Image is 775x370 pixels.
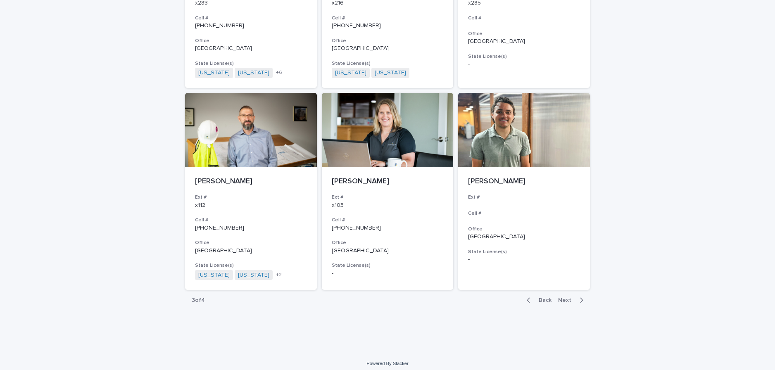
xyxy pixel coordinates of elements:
a: [US_STATE] [238,272,269,279]
button: Next [555,296,590,304]
p: [GEOGRAPHIC_DATA] [195,45,307,52]
h3: State License(s) [195,60,307,67]
span: + 2 [276,273,282,277]
a: [PHONE_NUMBER] [195,23,244,28]
span: Back [534,297,552,303]
h3: Cell # [332,217,444,223]
p: [GEOGRAPHIC_DATA] [195,247,307,254]
p: - [468,61,580,68]
h3: Ext # [468,194,580,201]
h3: Office [468,226,580,232]
h3: Office [195,38,307,44]
h3: Office [332,38,444,44]
p: [GEOGRAPHIC_DATA] [332,45,444,52]
p: [GEOGRAPHIC_DATA] [332,247,444,254]
a: [PHONE_NUMBER] [195,225,244,231]
a: [PHONE_NUMBER] [332,225,381,231]
a: [PERSON_NAME]Ext #x112Cell #[PHONE_NUMBER]Office[GEOGRAPHIC_DATA]State License(s)[US_STATE] [US_S... [185,93,317,290]
a: [PERSON_NAME]Ext #x103Cell #[PHONE_NUMBER]Office[GEOGRAPHIC_DATA]State License(s)- [322,93,454,290]
h3: State License(s) [195,262,307,269]
h3: State License(s) [332,60,444,67]
a: x112 [195,202,205,208]
h3: Cell # [468,15,580,21]
p: [GEOGRAPHIC_DATA] [468,38,580,45]
p: [GEOGRAPHIC_DATA] [468,233,580,240]
h3: Office [332,240,444,246]
p: - [332,270,444,277]
a: x103 [332,202,344,208]
h3: Cell # [332,15,444,21]
h3: State License(s) [468,53,580,60]
a: [US_STATE] [238,69,269,76]
h3: State License(s) [468,249,580,255]
h3: State License(s) [332,262,444,269]
h3: Cell # [195,217,307,223]
a: [US_STATE] [335,69,366,76]
a: Powered By Stacker [366,361,408,366]
button: Back [520,296,555,304]
h3: Cell # [468,210,580,217]
p: [PERSON_NAME] [468,177,580,186]
a: [PHONE_NUMBER] [332,23,381,28]
p: [PERSON_NAME] [332,177,444,186]
span: Next [558,297,576,303]
span: + 6 [276,70,282,75]
p: 3 of 4 [185,290,212,311]
a: [PERSON_NAME]Ext #Cell #Office[GEOGRAPHIC_DATA]State License(s)- [458,93,590,290]
h3: Office [468,31,580,37]
h3: Office [195,240,307,246]
a: [US_STATE] [198,69,230,76]
p: [PERSON_NAME] [195,177,307,186]
h3: Cell # [195,15,307,21]
a: [US_STATE] [198,272,230,279]
h3: Ext # [195,194,307,201]
h3: Ext # [332,194,444,201]
p: - [468,256,580,263]
a: [US_STATE] [375,69,406,76]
